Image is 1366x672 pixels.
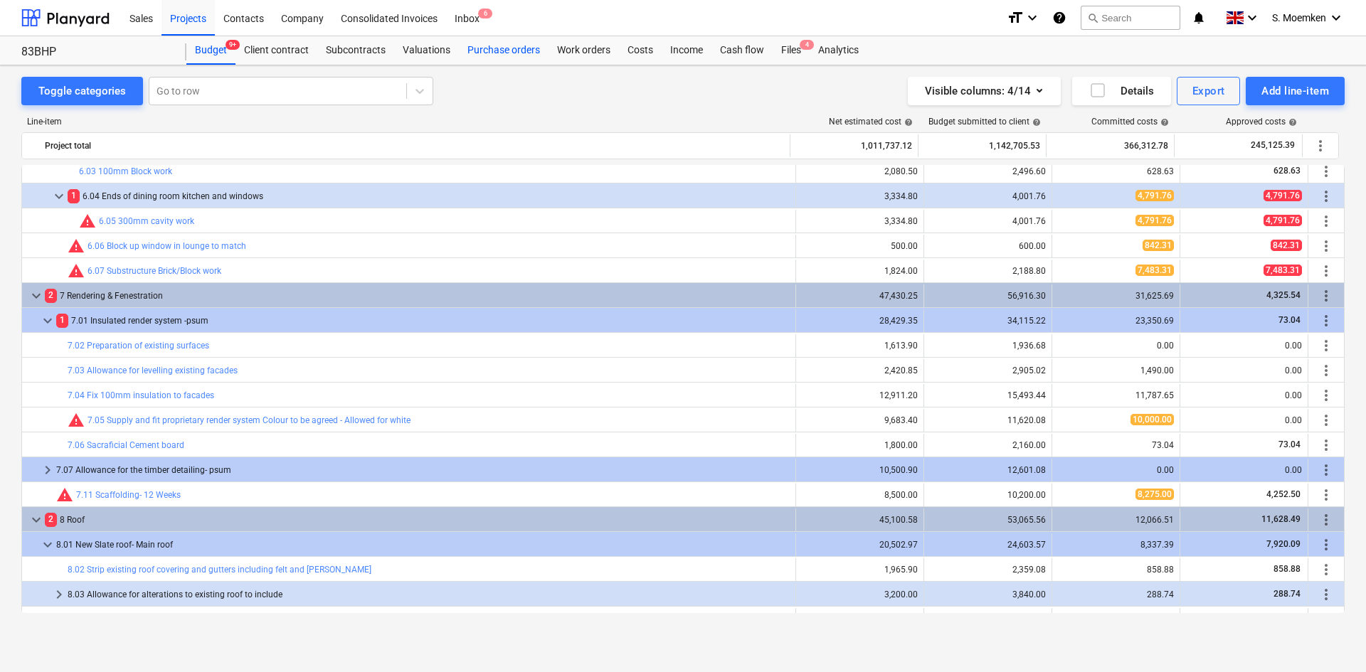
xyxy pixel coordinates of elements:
[1264,190,1302,201] span: 4,791.76
[1058,590,1174,599] div: 288.74
[1265,539,1302,549] span: 7,920.09
[930,316,1046,326] div: 34,115.22
[802,515,918,525] div: 45,100.58
[39,312,56,329] span: keyboard_arrow_down
[88,415,411,425] a: 7.05 Supply and fit proprietary render system Colour to be agreed - Allowed for white
[1272,12,1326,23] span: S. Moemken
[1135,489,1174,500] span: 8,275.00
[21,45,169,60] div: 83BHP
[1318,586,1335,603] span: More actions
[186,36,235,65] div: Budget
[1272,166,1302,176] span: 628.63
[773,36,810,65] div: Files
[1072,77,1171,105] button: Details
[930,366,1046,375] div: 2,905.02
[1186,341,1302,351] div: 0.00
[1177,77,1241,105] button: Export
[802,191,918,201] div: 3,334.80
[802,540,918,550] div: 20,502.97
[928,117,1041,127] div: Budget submitted to client
[56,533,790,556] div: 8.01 New Slate roof- Main roof
[21,77,143,105] button: Toggle categories
[1007,9,1024,26] i: format_size
[930,565,1046,575] div: 2,359.08
[186,36,235,65] a: Budget9+
[802,390,918,400] div: 12,911.20
[51,188,68,205] span: keyboard_arrow_down
[1318,163,1335,180] span: More actions
[1226,117,1297,127] div: Approved costs
[1295,604,1366,672] div: Chat Widget
[1087,12,1098,23] span: search
[45,508,790,531] div: 8 Roof
[1158,118,1169,127] span: help
[1131,414,1174,425] span: 10,000.00
[1286,118,1297,127] span: help
[930,166,1046,176] div: 2,496.60
[45,289,57,302] span: 2
[1318,387,1335,404] span: More actions
[1058,291,1174,301] div: 31,625.69
[1186,390,1302,400] div: 0.00
[56,459,790,481] div: 7.07 Allowance for the timber detailing- psum
[1318,511,1335,528] span: More actions
[1318,337,1335,354] span: More actions
[1318,362,1335,379] span: More actions
[79,166,172,176] a: 6.03 100mm Block work
[68,238,85,255] span: Committed costs exceed revised budget
[1091,117,1169,127] div: Committed costs
[802,291,918,301] div: 47,430.25
[51,586,68,603] span: keyboard_arrow_right
[1186,465,1302,475] div: 0.00
[1318,536,1335,553] span: More actions
[1058,390,1174,400] div: 11,787.65
[1186,366,1302,375] div: 0.00
[1058,440,1174,450] div: 73.04
[930,291,1046,301] div: 56,916.30
[1246,77,1345,105] button: Add line-item
[619,36,662,65] div: Costs
[99,216,194,226] a: 6.05 300mm cavity work
[802,465,918,475] div: 10,500.90
[1277,439,1302,449] span: 73.04
[802,341,918,351] div: 1,613.90
[1192,9,1206,26] i: notifications
[1272,564,1302,574] span: 858.88
[930,490,1046,500] div: 10,200.00
[930,540,1046,550] div: 24,603.57
[800,40,814,50] span: 4
[924,134,1040,157] div: 1,142,705.53
[68,390,214,400] a: 7.04 Fix 100mm insulation to facades
[459,36,549,65] div: Purchase orders
[68,189,80,203] span: 1
[930,191,1046,201] div: 4,001.76
[930,440,1046,450] div: 2,160.00
[68,341,209,351] a: 7.02 Preparation of existing surfaces
[1029,118,1041,127] span: help
[810,36,867,65] div: Analytics
[1058,316,1174,326] div: 23,350.69
[1318,287,1335,304] span: More actions
[711,36,773,65] a: Cash flow
[45,284,790,307] div: 7 Rendering & Fenestration
[802,565,918,575] div: 1,965.90
[1249,139,1296,151] span: 245,125.39
[930,266,1046,276] div: 2,188.80
[56,486,73,503] span: Committed costs exceed revised budget
[802,216,918,226] div: 3,334.80
[549,36,619,65] a: Work orders
[1265,290,1302,300] span: 4,325.54
[1058,565,1174,575] div: 858.88
[930,590,1046,599] div: 3,840.00
[235,36,317,65] a: Client contract
[76,490,181,500] a: 7.11 Scaffolding- 12 Weeks
[1318,238,1335,255] span: More actions
[1328,9,1345,26] i: keyboard_arrow_down
[930,415,1046,425] div: 11,620.08
[930,341,1046,351] div: 1,936.68
[1318,486,1335,503] span: More actions
[226,40,240,50] span: 9+
[930,465,1046,475] div: 12,601.08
